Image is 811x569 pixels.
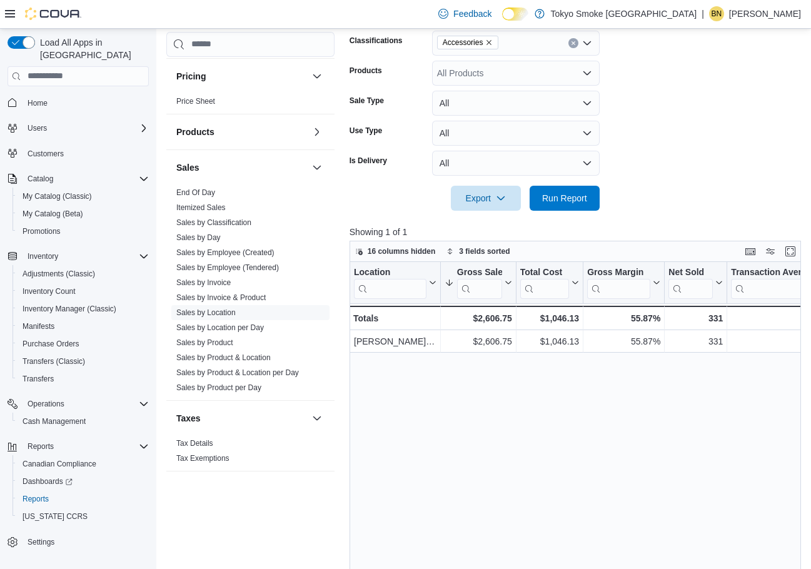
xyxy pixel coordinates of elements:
span: Catalog [23,171,149,186]
div: [PERSON_NAME] [PERSON_NAME] [354,334,436,349]
span: My Catalog (Beta) [23,209,83,219]
button: Inventory Manager (Classic) [13,300,154,318]
a: End Of Day [176,188,215,196]
button: Canadian Compliance [13,455,154,473]
button: Products [310,124,325,139]
span: Export [458,186,513,211]
span: Sales by Product & Location per Day [176,367,299,377]
span: Customers [28,149,64,159]
a: Cash Management [18,414,91,429]
p: | [702,6,704,21]
button: Catalog [3,170,154,188]
h3: Taxes [176,411,201,424]
span: Sales by Product & Location [176,352,271,362]
span: Transfers [23,374,54,384]
button: All [432,151,600,176]
a: Sales by Invoice & Product [176,293,266,301]
span: Sales by Product [176,337,233,347]
div: 331 [668,334,723,349]
a: Sales by Location per Day [176,323,264,331]
a: Promotions [18,224,66,239]
span: Sales by Employee (Tendered) [176,262,279,272]
span: Itemized Sales [176,202,226,212]
label: Products [350,66,382,76]
button: Pricing [176,69,307,82]
button: Customers [3,144,154,163]
a: Sales by Day [176,233,221,241]
button: Reports [23,439,59,454]
button: Users [3,119,154,137]
button: 16 columns hidden [350,244,441,259]
span: Adjustments (Classic) [18,266,149,281]
input: Dark Mode [502,8,528,21]
span: Settings [23,534,149,550]
h3: Products [176,125,214,138]
span: Reports [18,491,149,506]
a: Sales by Employee (Created) [176,248,275,256]
a: Transfers [18,371,59,386]
div: Gross Sales [457,266,502,298]
button: Open list of options [582,38,592,48]
a: Tax Exemptions [176,453,229,462]
span: Reports [28,441,54,451]
button: Home [3,94,154,112]
button: Operations [3,395,154,413]
label: Is Delivery [350,156,387,166]
button: Operations [23,396,69,411]
span: Accessories [443,36,483,49]
span: Accessories [437,36,499,49]
button: Taxes [310,410,325,425]
button: All [432,91,600,116]
button: Taxes [176,411,307,424]
a: Manifests [18,319,59,334]
button: Location [354,266,436,298]
a: Canadian Compliance [18,456,101,471]
a: Tax Details [176,438,213,447]
span: Sales by Location per Day [176,322,264,332]
div: Location [354,266,426,278]
button: Users [23,121,52,136]
span: 16 columns hidden [368,246,436,256]
div: $2,606.75 [445,334,512,349]
label: Sale Type [350,96,384,106]
label: Use Type [350,126,382,136]
span: Dashboards [18,474,149,489]
h3: Sales [176,161,199,173]
button: All [432,121,600,146]
button: Reports [3,438,154,455]
p: [PERSON_NAME] [729,6,801,21]
button: My Catalog (Beta) [13,205,154,223]
button: Promotions [13,223,154,240]
div: Net Sold [668,266,713,278]
div: Pricing [166,93,335,113]
span: Users [23,121,149,136]
button: Net Sold [668,266,723,298]
button: Catalog [23,171,58,186]
span: Operations [23,396,149,411]
a: Customers [23,146,69,161]
div: Gross Margin [587,266,650,278]
button: Inventory Count [13,283,154,300]
a: Itemized Sales [176,203,226,211]
label: Classifications [350,36,403,46]
div: $2,606.75 [445,311,512,326]
button: Run Report [530,186,600,211]
div: 55.87% [587,334,660,349]
span: Inventory [23,249,149,264]
a: Sales by Invoice [176,278,231,286]
span: Cash Management [18,414,149,429]
button: Pricing [310,68,325,83]
span: Home [28,98,48,108]
span: My Catalog (Classic) [18,189,149,204]
p: Tokyo Smoke [GEOGRAPHIC_DATA] [551,6,697,21]
span: Promotions [23,226,61,236]
span: Catalog [28,174,53,184]
button: Open list of options [582,68,592,78]
span: Settings [28,537,54,547]
span: My Catalog (Beta) [18,206,149,221]
span: Purchase Orders [18,336,149,351]
button: Sales [310,159,325,174]
a: Feedback [433,1,496,26]
div: 55.87% [587,311,660,326]
a: Dashboards [13,473,154,490]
